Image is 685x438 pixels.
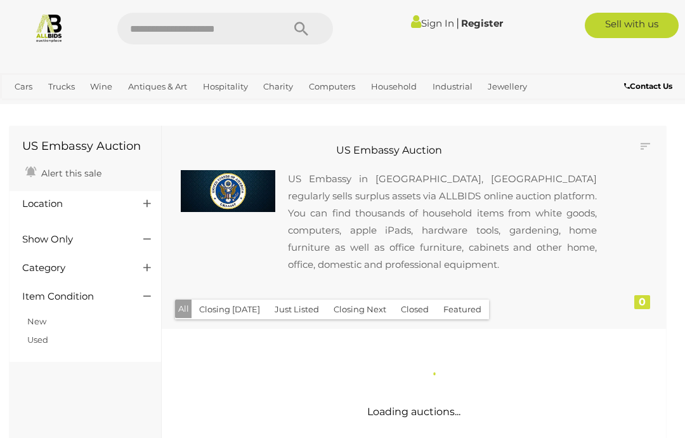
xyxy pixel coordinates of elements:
div: 0 [634,295,650,309]
button: Closing Next [326,300,394,319]
a: Office [10,97,44,118]
a: Sell with us [585,13,679,38]
a: Contact Us [624,79,675,93]
h3: US Embassy Auction [184,145,594,156]
button: Search [270,13,333,44]
h4: Category [22,263,124,274]
a: Jewellery [483,76,532,97]
a: Used [27,335,48,345]
a: Wine [85,76,117,97]
h4: Show Only [22,234,124,245]
a: Antiques & Art [123,76,192,97]
span: Loading auctions... [367,406,460,418]
h4: Location [22,199,124,209]
span: Alert this sale [38,168,101,179]
a: Alert this sale [22,163,105,182]
a: Charity [258,76,298,97]
a: Sign In [411,17,454,29]
a: New [27,316,46,326]
a: [GEOGRAPHIC_DATA] [91,97,191,118]
a: Trucks [43,76,80,97]
p: US Embassy in [GEOGRAPHIC_DATA], [GEOGRAPHIC_DATA] regularly sells surplus assets via ALLBIDS onl... [288,170,597,273]
a: Household [366,76,422,97]
a: Sports [49,97,86,118]
h1: US Embassy Auction [22,140,148,153]
b: Contact Us [624,81,672,91]
button: Just Listed [267,300,327,319]
img: us-embassy-sale-large.jpg [181,170,275,212]
h4: Item Condition [22,291,124,302]
a: Computers [304,76,360,97]
a: Hospitality [198,76,253,97]
a: Register [461,17,503,29]
button: All [175,300,192,318]
button: Closed [393,300,436,319]
button: Featured [436,300,489,319]
span: | [456,16,459,30]
a: Industrial [427,76,478,97]
img: Allbids.com.au [34,13,64,43]
a: Cars [10,76,37,97]
button: Closing [DATE] [192,300,268,319]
